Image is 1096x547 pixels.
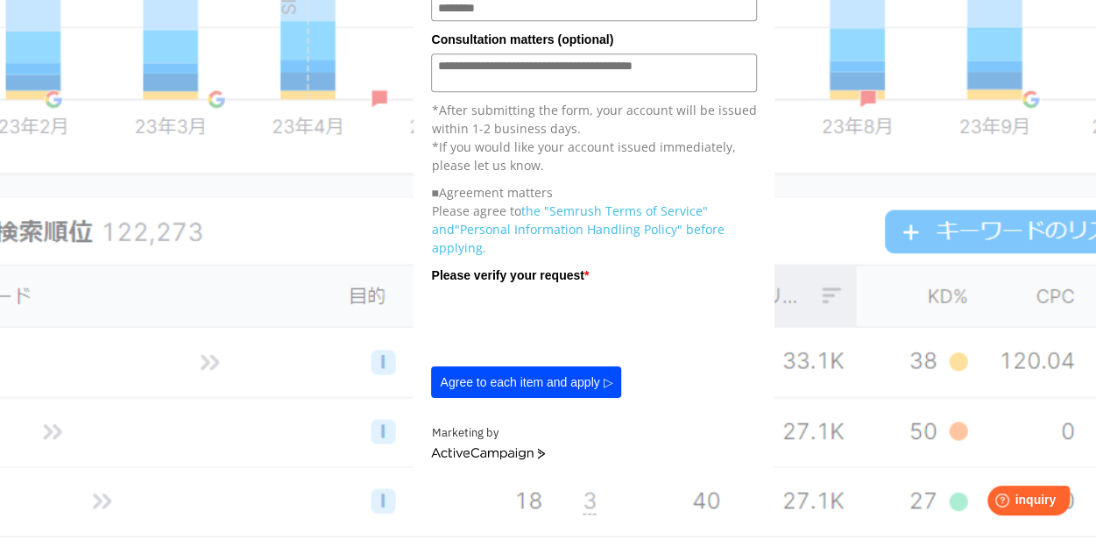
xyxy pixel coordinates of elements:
font: Agree to each item and apply ▷ [440,375,612,389]
font: Please verify your request [431,268,583,282]
font: ■Agreement matters [431,184,552,201]
button: Agree to each item and apply ▷ [431,366,621,398]
a: "Personal Information Handling Policy" before applying. [431,221,724,256]
iframe: reCAPTCHA [431,289,697,358]
font: Marketing by [431,425,498,440]
font: Consultation matters (optional) [431,32,613,46]
font: *After submitting the form, your account will be issued within 1-2 business days. [431,102,756,137]
font: *If you would like your account issued immediately, please let us know. [431,139,735,174]
a: the "Semrush Terms of Service" and [431,202,707,238]
font: Please agree to [431,202,520,219]
iframe: Help widget launcher [940,479,1077,528]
